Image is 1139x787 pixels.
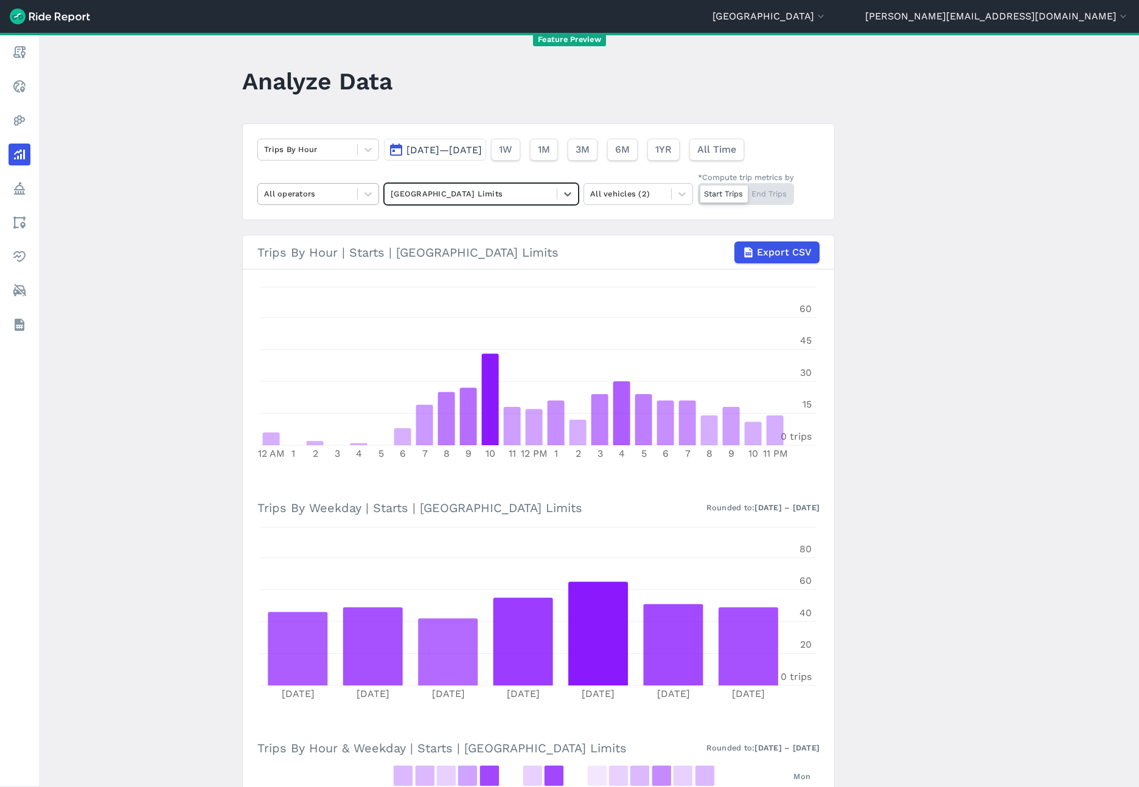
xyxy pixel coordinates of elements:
[258,448,285,459] tspan: 12 AM
[378,448,384,459] tspan: 5
[509,448,516,459] tspan: 11
[734,241,820,263] button: Export CSV
[406,144,482,156] span: [DATE]—[DATE]
[9,75,30,97] a: Realtime
[757,245,812,260] span: Export CSV
[335,448,340,459] tspan: 3
[685,448,691,459] tspan: 7
[357,688,389,699] tspan: [DATE]
[799,607,812,619] tspan: 40
[499,142,512,157] span: 1W
[865,9,1129,24] button: [PERSON_NAME][EMAIL_ADDRESS][DOMAIN_NAME]
[313,448,318,459] tspan: 2
[486,448,495,459] tspan: 10
[800,367,812,378] tspan: 30
[655,142,672,157] span: 1YR
[689,139,744,161] button: All Time
[697,142,736,157] span: All Time
[507,688,540,699] tspan: [DATE]
[800,639,812,650] tspan: 20
[9,280,30,302] a: ModeShift
[521,448,548,459] tspan: 12 PM
[706,448,712,459] tspan: 8
[748,448,758,459] tspan: 10
[444,448,450,459] tspan: 8
[282,688,315,699] tspan: [DATE]
[728,448,734,459] tspan: 9
[554,448,558,459] tspan: 1
[663,448,669,459] tspan: 6
[781,431,812,442] tspan: 0 trips
[754,503,820,512] strong: [DATE] – [DATE]
[799,303,812,314] tspan: 60
[706,502,820,513] div: Rounded to:
[799,543,812,555] tspan: 80
[9,246,30,268] a: Health
[641,448,647,459] tspan: 5
[712,9,827,24] button: [GEOGRAPHIC_DATA]
[9,144,30,165] a: Analyze
[576,142,590,157] span: 3M
[9,178,30,199] a: Policy
[257,241,820,263] div: Trips By Hour | Starts | [GEOGRAPHIC_DATA] Limits
[800,335,812,346] tspan: 45
[432,688,465,699] tspan: [DATE]
[754,743,820,752] strong: [DATE] – [DATE]
[607,139,638,161] button: 6M
[533,33,606,46] span: Feature Preview
[465,448,472,459] tspan: 9
[538,142,550,157] span: 1M
[257,731,820,764] h3: Trips By Hour & Weekday | Starts | [GEOGRAPHIC_DATA] Limits
[530,139,558,161] button: 1M
[568,139,597,161] button: 3M
[291,448,295,459] tspan: 1
[576,448,581,459] tspan: 2
[9,109,30,131] a: Heatmaps
[400,448,406,459] tspan: 6
[803,398,812,410] tspan: 15
[9,41,30,63] a: Report
[9,212,30,234] a: Areas
[242,64,392,98] h1: Analyze Data
[732,688,765,699] tspan: [DATE]
[257,491,820,524] h3: Trips By Weekday | Starts | [GEOGRAPHIC_DATA] Limits
[9,314,30,336] a: Datasets
[763,448,788,459] tspan: 11 PM
[582,688,615,699] tspan: [DATE]
[422,448,428,459] tspan: 7
[356,448,362,459] tspan: 4
[799,575,812,586] tspan: 60
[698,172,794,183] div: *Compute trip metrics by
[706,742,820,754] div: Rounded to:
[619,448,625,459] tspan: 4
[781,671,812,682] tspan: 0 trips
[384,139,486,161] button: [DATE]—[DATE]
[10,9,90,24] img: Ride Report
[647,139,680,161] button: 1YR
[615,142,630,157] span: 6M
[491,139,520,161] button: 1W
[597,448,603,459] tspan: 3
[657,688,690,699] tspan: [DATE]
